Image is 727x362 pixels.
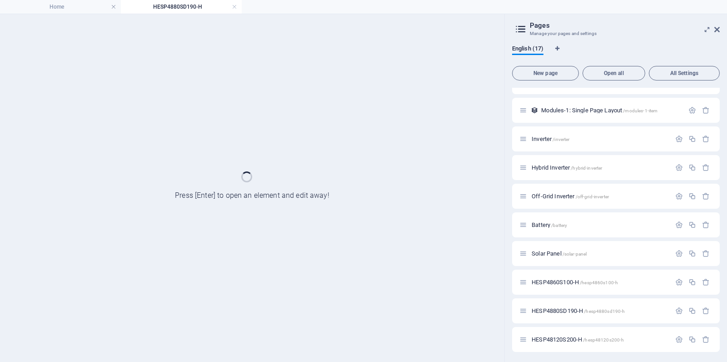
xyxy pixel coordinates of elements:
[532,136,569,142] span: Click to open page
[532,279,618,286] span: HESP4860S100-H
[702,278,710,286] div: Remove
[532,250,587,257] span: Solar Panel
[532,221,567,228] span: Click to open page
[512,66,579,80] button: New page
[688,106,696,114] div: Settings
[529,193,671,199] div: Off-Grid Inverter/off-grid-inverter
[529,165,671,171] div: Hybrid Inverter/hybrid-inverter
[675,221,683,229] div: Settings
[675,135,683,143] div: Settings
[688,250,696,257] div: Duplicate
[688,336,696,343] div: Duplicate
[587,70,641,76] span: Open all
[532,307,625,314] span: HESP4880SD190-H
[688,278,696,286] div: Duplicate
[580,280,618,285] span: /hesp4860s100-h
[702,106,710,114] div: Remove
[653,70,716,76] span: All Settings
[675,192,683,200] div: Settings
[702,135,710,143] div: Remove
[688,164,696,171] div: Duplicate
[675,250,683,257] div: Settings
[583,66,645,80] button: Open all
[702,336,710,343] div: Remove
[516,70,575,76] span: New page
[563,251,587,256] span: /solar-panel
[688,221,696,229] div: Duplicate
[541,107,657,114] span: Click to open page
[649,66,720,80] button: All Settings
[702,307,710,315] div: Remove
[576,194,609,199] span: /off-grid-inverter
[529,337,671,342] div: HESP48120S200-H/hesp48120s200-h
[512,45,720,62] div: Language Tabs
[531,106,538,114] div: This layout is used as a template for all items (e.g. a blog post) of this collection. The conten...
[532,164,602,171] span: Click to open page
[688,192,696,200] div: Duplicate
[702,164,710,171] div: Remove
[551,223,567,228] span: /battery
[688,135,696,143] div: Duplicate
[553,137,569,142] span: /inverter
[584,309,625,314] span: /hesp4880sd190-h
[532,193,609,200] span: Click to open page
[688,307,696,315] div: Duplicate
[529,279,671,285] div: HESP4860S100-H/hesp4860s100-h
[675,336,683,343] div: Settings
[512,43,543,56] span: English (17)
[571,166,602,171] span: /hybrid-inverter
[675,307,683,315] div: Settings
[675,164,683,171] div: Settings
[530,30,702,38] h3: Manage your pages and settings
[529,136,671,142] div: Inverter/inverter
[529,251,671,256] div: Solar Panel/solar-panel
[675,278,683,286] div: Settings
[623,108,657,113] span: /modules-1-item
[702,250,710,257] div: Remove
[702,192,710,200] div: Remove
[538,107,684,113] div: Modules-1: Single Page Layout/modules-1-item
[529,222,671,228] div: Battery/battery
[532,336,624,343] span: Click to open page
[702,221,710,229] div: Remove
[530,21,720,30] h2: Pages
[529,308,671,314] div: HESP4880SD190-H/hesp4880sd190-h
[121,2,242,12] h4: HESP4880SD190-H
[583,337,624,342] span: /hesp48120s200-h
